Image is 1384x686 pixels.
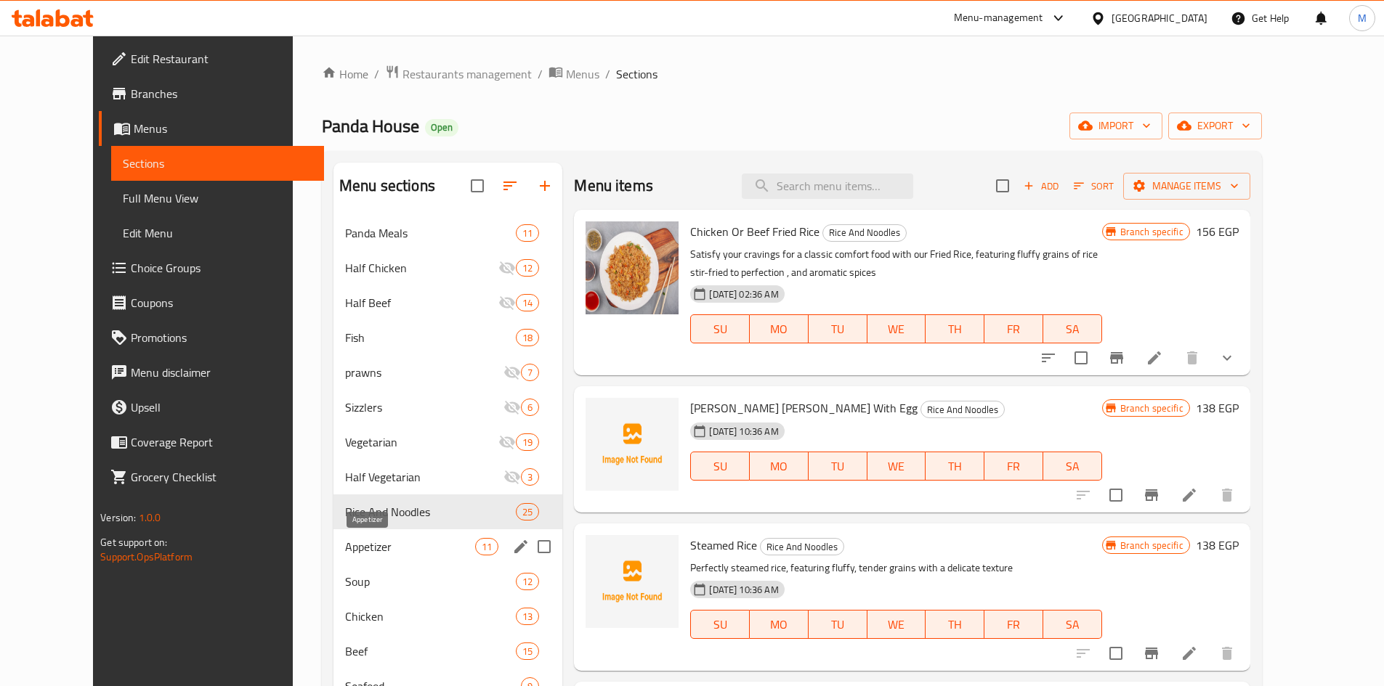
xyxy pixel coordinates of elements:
div: Chicken13 [333,599,562,634]
svg: Inactive section [498,294,516,311]
a: Choice Groups [99,250,324,285]
span: TH [931,319,979,340]
span: 12 [517,575,538,589]
img: Steamed Rice [586,535,679,628]
a: Menu disclaimer [99,355,324,390]
div: items [516,433,539,451]
span: Sections [616,65,657,83]
div: Sizzlers6 [333,390,562,425]
button: delete [1210,478,1245,513]
span: Open [425,121,458,134]
div: items [516,642,539,660]
svg: Inactive section [503,364,521,381]
div: items [516,259,539,277]
button: WE [867,610,926,639]
span: Branches [131,85,312,102]
p: Satisfy your cravings for a classic comfort food with our Fried Rice, featuring fluffy grains of ... [690,245,1101,282]
a: Edit menu item [1181,486,1198,504]
div: Rice And Noodles [760,538,844,555]
span: TU [814,319,862,340]
span: Branch specific [1114,225,1189,239]
span: Soup [345,573,516,590]
button: WE [867,314,926,343]
div: Panda Meals [345,224,516,242]
span: Select to update [1101,638,1131,669]
div: Vegetarian19 [333,425,562,460]
a: Edit Menu [111,216,324,250]
button: SA [1043,314,1102,343]
span: Sort items [1064,175,1123,197]
span: SU [697,614,744,635]
span: 7 [522,366,538,380]
button: MO [750,610,809,639]
span: 14 [517,296,538,310]
div: Beef15 [333,634,562,669]
span: Chicken [345,608,516,625]
li: / [605,65,610,83]
a: Full Menu View [111,181,324,216]
span: SA [1049,319,1096,340]
span: Add item [1018,175,1064,197]
span: Sections [123,155,312,172]
button: SU [690,610,750,639]
div: Open [425,119,458,136]
span: [DATE] 10:36 AM [703,425,784,438]
div: Panda Meals11 [333,216,562,250]
button: TH [926,452,984,481]
span: Chicken Or Beef Fried Rice [690,221,820,242]
button: Add section [527,168,562,203]
div: [GEOGRAPHIC_DATA] [1112,10,1207,26]
h2: Menu items [574,175,653,197]
span: Branch specific [1114,401,1189,415]
button: SU [690,314,750,343]
span: Vegetarian [345,433,498,451]
span: Edit Menu [123,224,312,242]
div: items [516,608,539,625]
span: export [1180,117,1250,135]
span: SA [1049,614,1096,635]
span: SU [697,319,744,340]
button: edit [510,536,532,558]
nav: breadcrumb [322,65,1262,83]
button: FR [984,610,1043,639]
span: prawns [345,364,503,381]
button: SA [1043,610,1102,639]
div: items [516,294,539,311]
span: Menus [566,65,599,83]
h6: 138 EGP [1196,535,1239,555]
span: Sort [1074,178,1114,195]
span: Promotions [131,329,312,346]
img: Chicken Or Beef Fried Rice [586,221,679,314]
li: / [538,65,543,83]
div: items [516,224,539,242]
div: items [475,538,498,555]
span: Version: [100,508,136,527]
span: 6 [522,401,538,415]
span: Choice Groups [131,259,312,277]
a: Upsell [99,390,324,425]
a: Menus [99,111,324,146]
span: Half Vegetarian [345,468,503,486]
button: delete [1175,340,1210,375]
span: 15 [517,645,538,658]
div: items [521,468,539,486]
button: MO [750,314,809,343]
span: [DATE] 02:36 AM [703,287,784,301]
button: TH [926,610,984,639]
span: WE [873,456,920,477]
button: show more [1210,340,1245,375]
h2: Menu sections [339,175,435,197]
div: Soup12 [333,564,562,599]
span: Select to update [1101,480,1131,510]
span: Rice And Noodles [345,503,516,520]
span: Select all sections [462,171,493,201]
span: 25 [517,505,538,519]
div: Half Chicken12 [333,250,562,285]
span: Restaurants management [402,65,532,83]
svg: Show Choices [1218,349,1236,367]
span: MO [756,614,803,635]
div: Fish18 [333,320,562,355]
span: Select to update [1066,343,1096,373]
